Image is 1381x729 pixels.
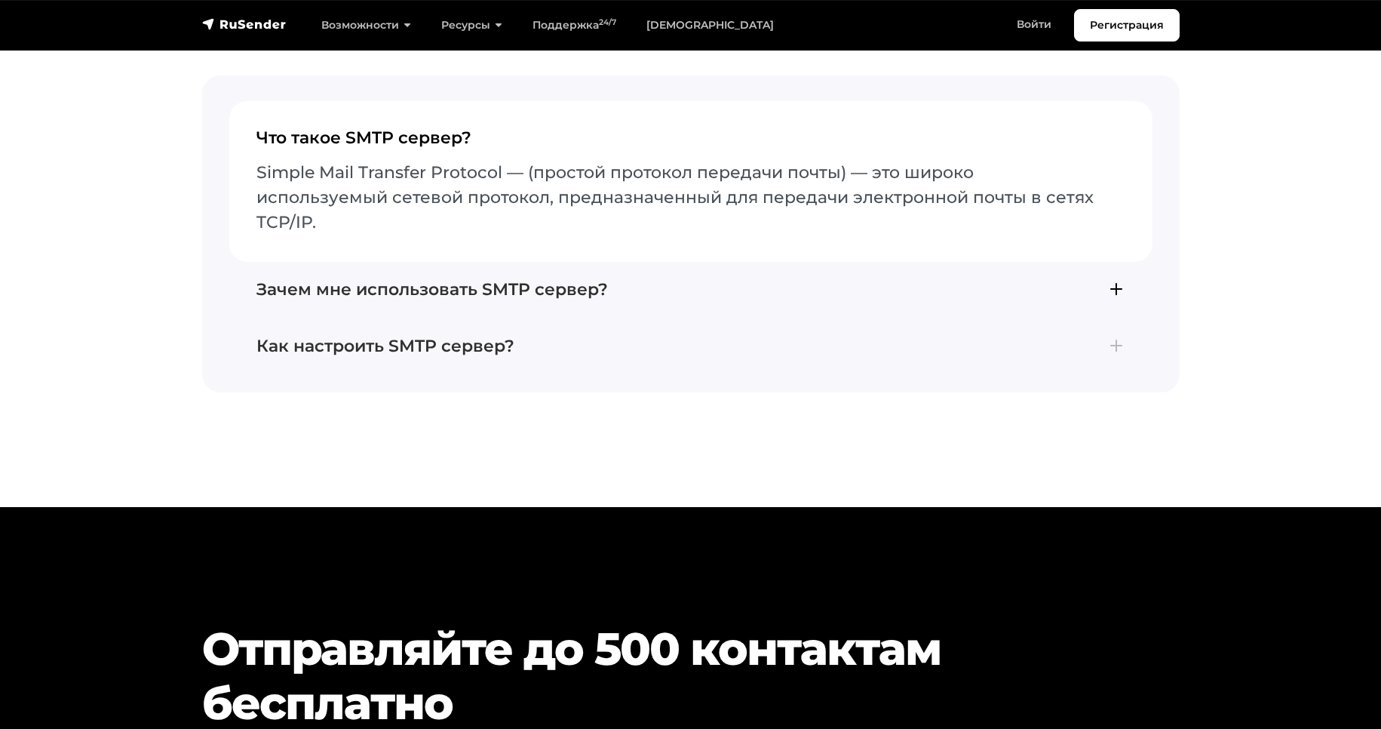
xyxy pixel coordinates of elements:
[256,280,1125,300] h4: Зачем мне использовать SMTP сервер?
[256,160,1125,235] p: Simple Mail Transfer Protocol — (простой протокол передачи почты) — это широко используемый сетев...
[202,17,287,32] img: RuSender
[306,10,426,41] a: Возможности
[599,17,616,27] sup: 24/7
[1002,9,1066,40] a: Войти
[1074,9,1180,42] a: Регистрация
[426,10,517,41] a: Ресурсы
[256,128,1125,160] h4: Что такое SMTP сервер?
[517,10,631,41] a: Поддержка24/7
[256,337,1125,356] h4: Как настроить SMTP сервер?
[631,10,789,41] a: [DEMOGRAPHIC_DATA]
